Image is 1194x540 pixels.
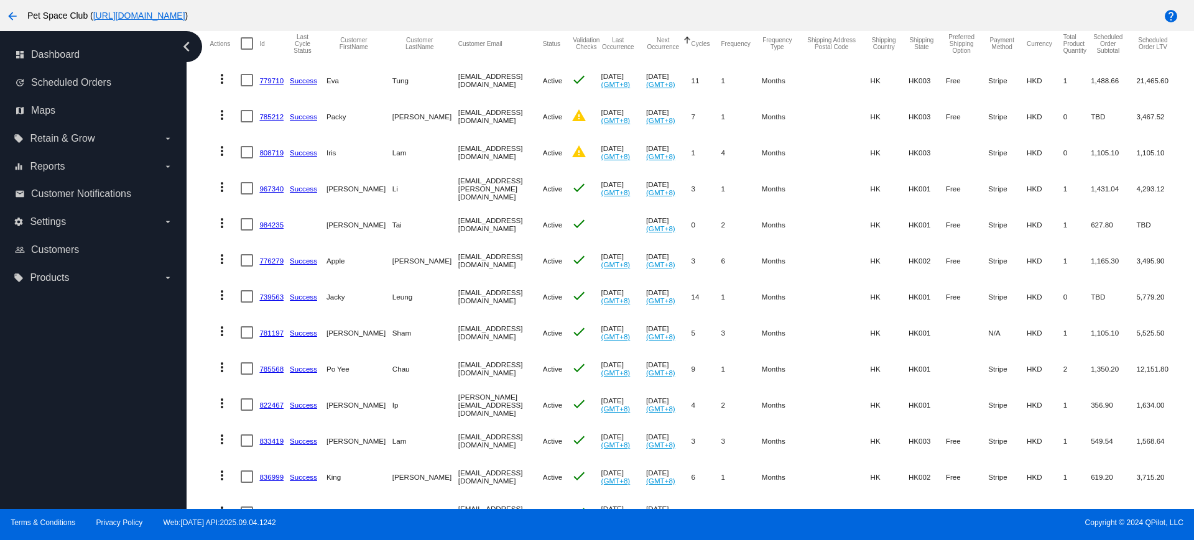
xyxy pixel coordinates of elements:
[721,314,761,350] mat-cell: 3
[326,387,392,423] mat-cell: [PERSON_NAME]
[601,278,646,314] mat-cell: [DATE]
[1091,350,1136,387] mat-cell: 1,350.20
[458,40,502,47] button: Change sorting for CustomerEmail
[15,78,25,88] i: update
[762,314,804,350] mat-cell: Months
[1027,459,1063,495] mat-cell: HKD
[601,296,631,304] a: (GMT+8)
[1027,206,1063,242] mat-cell: HKD
[1027,278,1063,314] mat-cell: HKD
[646,278,691,314] mat-cell: [DATE]
[215,288,229,303] mat-icon: more_vert
[646,152,675,160] a: (GMT+8)
[721,98,761,134] mat-cell: 1
[909,37,935,50] button: Change sorting for ShippingState
[988,37,1016,50] button: Change sorting for PaymentMethod.Type
[646,350,691,387] mat-cell: [DATE]
[762,62,804,98] mat-cell: Months
[392,62,458,98] mat-cell: Tung
[31,188,131,199] span: Customer Notifications
[601,423,646,459] mat-cell: [DATE]
[691,98,721,134] mat-cell: 7
[871,242,909,278] mat-cell: HK
[909,278,946,314] mat-cell: HK001
[909,459,946,495] mat-cell: HK002
[290,185,317,193] a: Success
[721,40,750,47] button: Change sorting for Frequency
[646,98,691,134] mat-cell: [DATE]
[1091,170,1136,206] mat-cell: 1,431.04
[601,350,646,387] mat-cell: [DATE]
[1027,314,1063,350] mat-cell: HKD
[691,242,721,278] mat-cell: 3
[946,423,988,459] mat-cell: Free
[1136,495,1180,531] mat-cell: 3,302.40
[601,170,646,206] mat-cell: [DATE]
[259,257,284,265] a: 776279
[15,73,173,93] a: update Scheduled Orders
[326,170,392,206] mat-cell: [PERSON_NAME]
[1091,134,1136,170] mat-cell: 1,105.10
[871,206,909,242] mat-cell: HK
[646,332,675,341] a: (GMT+8)
[15,106,25,116] i: map
[909,423,946,459] mat-cell: HK003
[458,206,543,242] mat-cell: [EMAIL_ADDRESS][DOMAIN_NAME]
[1136,423,1180,459] mat-cell: 1,568.64
[1136,242,1180,278] mat-cell: 3,495.90
[1136,387,1180,423] mat-cell: 1,634.00
[392,495,458,531] mat-cell: [PERSON_NAME]
[646,477,675,485] a: (GMT+8)
[1063,134,1091,170] mat-cell: 0
[326,62,392,98] mat-cell: Eva
[392,134,458,170] mat-cell: Lam
[646,224,675,232] a: (GMT+8)
[5,9,20,24] mat-icon: arrow_back
[691,62,721,98] mat-cell: 11
[259,149,284,157] a: 808719
[946,34,977,54] button: Change sorting for PreferredShippingOption
[691,134,721,170] mat-cell: 1
[215,71,229,86] mat-icon: more_vert
[392,242,458,278] mat-cell: [PERSON_NAME]
[326,134,392,170] mat-cell: Iris
[1063,350,1091,387] mat-cell: 2
[1063,387,1091,423] mat-cell: 1
[392,387,458,423] mat-cell: Ip
[1091,278,1136,314] mat-cell: TBD
[259,185,284,193] a: 967340
[392,459,458,495] mat-cell: [PERSON_NAME]
[1136,350,1180,387] mat-cell: 12,151.80
[691,495,721,531] mat-cell: 5
[259,473,284,481] a: 836999
[1063,62,1091,98] mat-cell: 1
[909,206,946,242] mat-cell: HK001
[946,206,988,242] mat-cell: Free
[326,242,392,278] mat-cell: Apple
[646,134,691,170] mat-cell: [DATE]
[691,314,721,350] mat-cell: 5
[646,116,675,124] a: (GMT+8)
[458,423,543,459] mat-cell: [EMAIL_ADDRESS][DOMAIN_NAME]
[646,37,680,50] button: Change sorting for NextOccurrenceUtc
[1136,62,1180,98] mat-cell: 21,465.60
[1091,62,1136,98] mat-cell: 1,488.66
[909,98,946,134] mat-cell: HK003
[691,40,710,47] button: Change sorting for Cycles
[988,62,1027,98] mat-cell: Stripe
[721,278,761,314] mat-cell: 1
[988,134,1027,170] mat-cell: Stripe
[259,509,284,517] a: 904877
[988,98,1027,134] mat-cell: Stripe
[762,495,804,531] mat-cell: Months
[458,459,543,495] mat-cell: [EMAIL_ADDRESS][DOMAIN_NAME]
[290,34,315,54] button: Change sorting for LastProcessingCycleId
[458,387,543,423] mat-cell: [PERSON_NAME][EMAIL_ADDRESS][DOMAIN_NAME]
[458,62,543,98] mat-cell: [EMAIL_ADDRESS][DOMAIN_NAME]
[1063,423,1091,459] mat-cell: 1
[259,76,284,85] a: 779710
[946,62,988,98] mat-cell: Free
[721,206,761,242] mat-cell: 2
[326,350,392,387] mat-cell: Po Yee
[1027,134,1063,170] mat-cell: HKD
